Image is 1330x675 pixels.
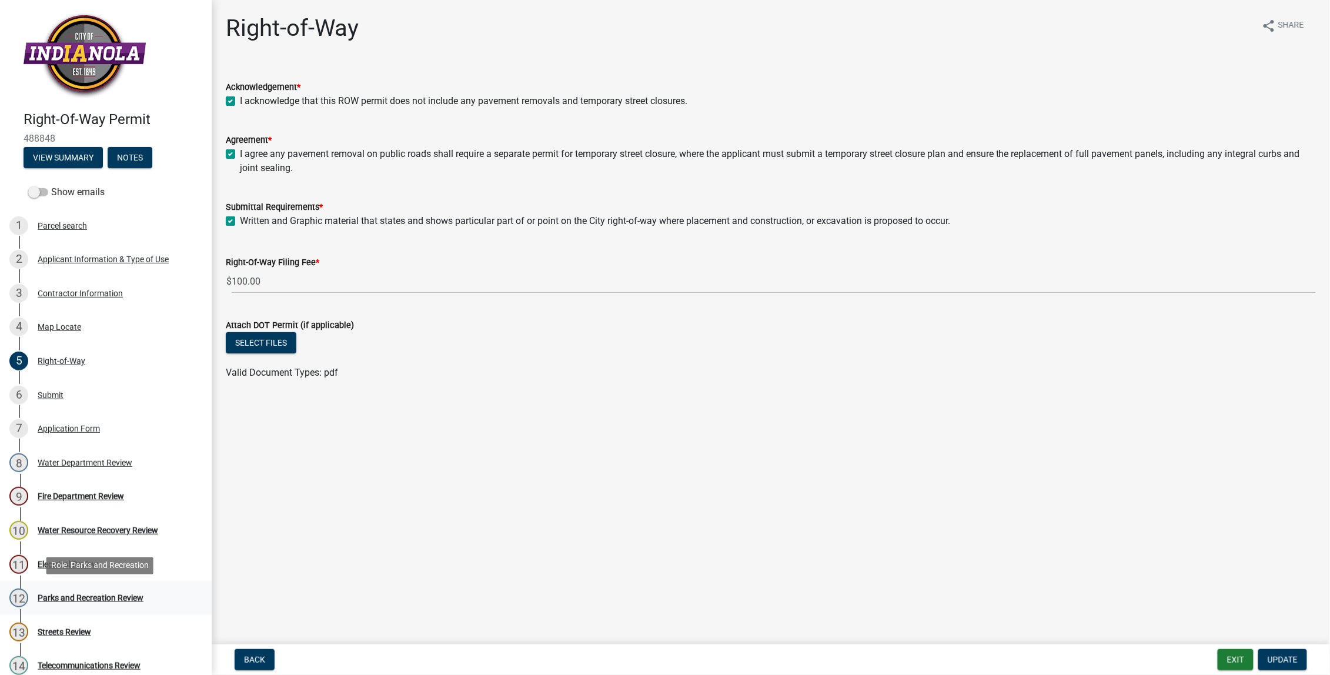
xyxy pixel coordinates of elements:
[1258,649,1307,670] button: Update
[240,214,950,228] label: Written and Graphic material that states and shows particular part of or point on the City right-...
[38,391,64,399] div: Submit
[1268,655,1298,664] span: Update
[24,133,188,144] span: 488848
[38,628,91,636] div: Streets Review
[226,367,338,378] span: Valid Document Types: pdf
[9,352,28,370] div: 5
[9,589,28,607] div: 12
[1278,19,1304,33] span: Share
[240,147,1316,175] label: I agree any pavement removal on public roads shall require a separate permit for temporary street...
[240,94,687,108] label: I acknowledge that this ROW permit does not include any pavement removals and temporary street cl...
[9,453,28,472] div: 8
[226,14,359,42] h1: Right-of-Way
[235,649,275,670] button: Back
[226,136,272,145] label: Agreement
[226,322,354,330] label: Attach DOT Permit (if applicable)
[38,425,100,433] div: Application Form
[226,203,323,212] label: Submittal Requirements
[38,492,124,500] div: Fire Department Review
[24,111,202,128] h4: Right-Of-Way Permit
[226,269,232,293] span: $
[9,521,28,540] div: 10
[9,656,28,675] div: 14
[9,386,28,405] div: 6
[9,318,28,336] div: 4
[226,259,319,267] label: Right-Of-Way Filing Fee
[1262,19,1276,33] i: share
[9,216,28,235] div: 1
[244,655,265,664] span: Back
[9,419,28,438] div: 7
[108,153,152,163] wm-modal-confirm: Notes
[38,222,87,230] div: Parcel search
[38,661,141,670] div: Telecommunications Review
[38,560,98,569] div: Electrical Review
[9,250,28,269] div: 2
[9,487,28,506] div: 9
[38,289,123,298] div: Contractor Information
[226,332,296,353] button: Select files
[226,83,300,92] label: Acknowledgement
[108,147,152,168] button: Notes
[1252,14,1314,37] button: shareShare
[46,557,153,574] div: Role: Parks and Recreation
[38,459,132,467] div: Water Department Review
[38,255,169,263] div: Applicant Information & Type of Use
[24,153,103,163] wm-modal-confirm: Summary
[38,526,158,534] div: Water Resource Recovery Review
[9,555,28,574] div: 11
[38,323,81,331] div: Map Locate
[24,147,103,168] button: View Summary
[38,594,143,602] div: Parks and Recreation Review
[28,185,105,199] label: Show emails
[1218,649,1254,670] button: Exit
[9,284,28,303] div: 3
[38,357,85,365] div: Right-of-Way
[9,623,28,641] div: 13
[24,12,146,99] img: City of Indianola, Iowa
